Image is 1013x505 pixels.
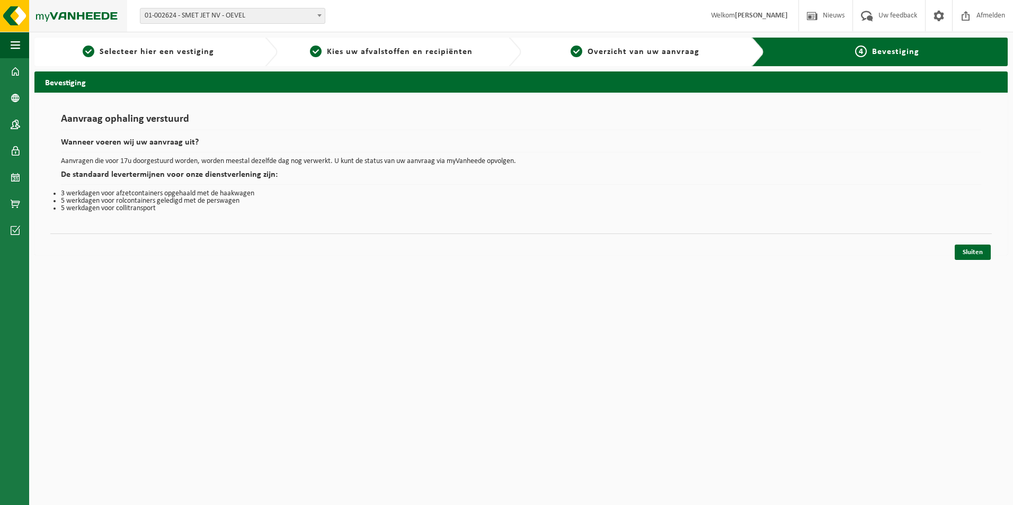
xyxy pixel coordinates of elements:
span: Overzicht van uw aanvraag [588,48,699,56]
p: Aanvragen die voor 17u doorgestuurd worden, worden meestal dezelfde dag nog verwerkt. U kunt de s... [61,158,981,165]
strong: [PERSON_NAME] [735,12,788,20]
span: 3 [571,46,582,57]
li: 5 werkdagen voor rolcontainers geledigd met de perswagen [61,197,981,205]
a: Sluiten [955,245,991,260]
span: 01-002624 - SMET JET NV - OEVEL [140,8,325,23]
span: Selecteer hier een vestiging [100,48,214,56]
h1: Aanvraag ophaling verstuurd [61,114,981,130]
li: 5 werkdagen voor collitransport [61,205,981,212]
a: 3Overzicht van uw aanvraag [527,46,743,58]
a: 2Kies uw afvalstoffen en recipiënten [283,46,500,58]
span: Bevestiging [872,48,919,56]
a: 1Selecteer hier een vestiging [40,46,256,58]
span: 4 [855,46,867,57]
h2: Wanneer voeren wij uw aanvraag uit? [61,138,981,152]
span: 01-002624 - SMET JET NV - OEVEL [140,8,325,24]
span: 1 [83,46,94,57]
span: 2 [310,46,322,57]
li: 3 werkdagen voor afzetcontainers opgehaald met de haakwagen [61,190,981,197]
h2: De standaard levertermijnen voor onze dienstverlening zijn: [61,170,981,185]
h2: Bevestiging [34,71,1008,92]
span: Kies uw afvalstoffen en recipiënten [327,48,473,56]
